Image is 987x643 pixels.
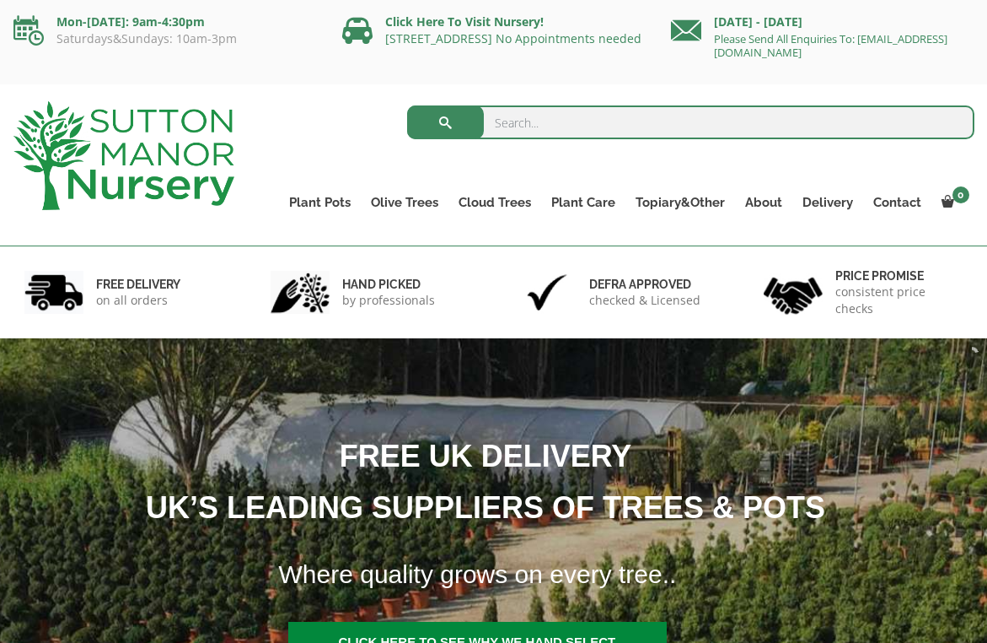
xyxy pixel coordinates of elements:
[13,101,234,210] img: logo
[342,277,435,292] h6: hand picked
[589,277,700,292] h6: Defra approved
[361,191,448,214] a: Olive Trees
[96,277,180,292] h6: FREE DELIVERY
[279,191,361,214] a: Plant Pots
[863,191,931,214] a: Contact
[271,271,330,314] img: 2.jpg
[625,191,735,214] a: Topiary&Other
[764,267,823,318] img: 4.jpg
[385,30,641,46] a: [STREET_ADDRESS] No Appointments needed
[407,105,974,139] input: Search...
[13,32,317,46] p: Saturdays&Sundays: 10am-3pm
[671,12,974,32] p: [DATE] - [DATE]
[518,271,577,314] img: 3.jpg
[541,191,625,214] a: Plant Care
[385,14,544,30] a: Click Here To Visit Nursery!
[735,191,792,214] a: About
[792,191,863,214] a: Delivery
[589,292,700,309] p: checked & Licensed
[714,31,947,60] a: Please Send All Enquiries To: [EMAIL_ADDRESS][DOMAIN_NAME]
[24,271,83,314] img: 1.jpg
[952,186,969,203] span: 0
[835,284,963,317] p: consistent price checks
[96,292,180,309] p: on all orders
[342,292,435,309] p: by professionals
[835,268,963,284] h6: Price promise
[448,191,541,214] a: Cloud Trees
[931,191,974,214] a: 0
[13,12,317,32] p: Mon-[DATE]: 9am-4:30pm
